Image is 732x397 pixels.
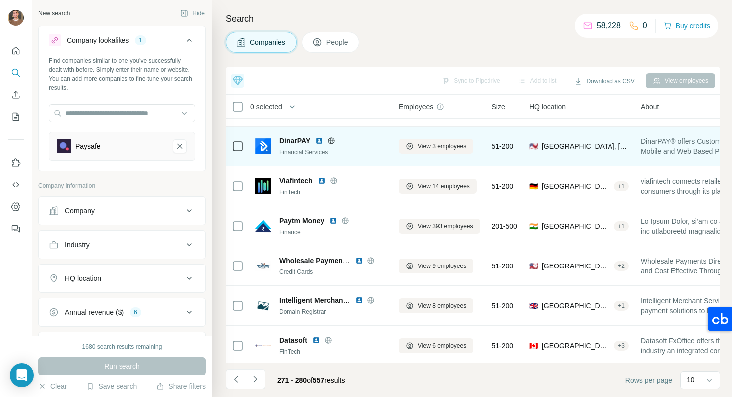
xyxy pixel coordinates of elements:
[39,28,205,56] button: Company lookalikes1
[279,257,370,265] span: Wholesale Payments Direct
[38,181,206,190] p: Company information
[529,102,566,112] span: HQ location
[399,259,473,273] button: View 9 employees
[8,42,24,60] button: Quick start
[279,296,376,304] span: Intelligent Merchant Services
[82,342,162,351] div: 1680 search results remaining
[418,142,466,151] span: View 3 employees
[38,381,67,391] button: Clear
[39,199,205,223] button: Company
[542,341,610,351] span: [GEOGRAPHIC_DATA], [GEOGRAPHIC_DATA]
[277,376,307,384] span: 271 - 280
[418,341,466,350] span: View 6 employees
[614,301,629,310] div: + 1
[418,182,470,191] span: View 14 employees
[664,19,710,33] button: Buy credits
[8,86,24,104] button: Enrich CSV
[492,301,514,311] span: 51-200
[226,369,245,389] button: Navigate to previous page
[492,221,517,231] span: 201-500
[529,261,538,271] span: 🇺🇸
[614,262,629,270] div: + 2
[687,375,695,385] p: 10
[307,376,313,384] span: of
[614,222,629,231] div: + 1
[57,139,71,153] img: Paysafe-logo
[10,363,34,387] div: Open Intercom Messenger
[86,381,137,391] button: Save search
[255,138,271,154] img: Logo of DinarPAY
[315,137,323,145] img: LinkedIn logo
[65,307,124,317] div: Annual revenue ($)
[39,266,205,290] button: HQ location
[418,262,466,270] span: View 9 employees
[8,198,24,216] button: Dashboard
[130,308,141,317] div: 6
[567,74,641,89] button: Download as CSV
[529,221,538,231] span: 🇮🇳
[625,375,672,385] span: Rows per page
[279,176,313,186] span: Viafintech
[255,298,271,314] img: Logo of Intelligent Merchant Services
[8,10,24,26] img: Avatar
[39,233,205,257] button: Industry
[173,139,187,153] button: Paysafe-remove-button
[492,141,514,151] span: 51-200
[614,341,629,350] div: + 3
[399,338,473,353] button: View 6 employees
[38,9,70,18] div: New search
[8,220,24,238] button: Feedback
[250,102,282,112] span: 0 selected
[65,240,90,250] div: Industry
[49,56,195,92] div: Find companies similar to one you've successfully dealt with before. Simply enter their name or w...
[279,148,387,157] div: Financial Services
[250,37,286,47] span: Companies
[312,336,320,344] img: LinkedIn logo
[529,141,538,151] span: 🇺🇸
[65,273,101,283] div: HQ location
[8,154,24,172] button: Use Surfe on LinkedIn
[65,206,95,216] div: Company
[8,64,24,82] button: Search
[542,141,629,151] span: [GEOGRAPHIC_DATA], [US_STATE]
[255,178,271,194] img: Logo of Viafintech
[255,258,271,274] img: Logo of Wholesale Payments Direct
[399,298,473,313] button: View 8 employees
[529,181,538,191] span: 🇩🇪
[542,181,610,191] span: [GEOGRAPHIC_DATA], [GEOGRAPHIC_DATA]
[326,37,349,47] span: People
[279,335,307,345] span: Datasoft
[279,136,310,146] span: DinarPAY
[313,376,324,384] span: 557
[67,35,129,45] div: Company lookalikes
[318,177,326,185] img: LinkedIn logo
[542,261,610,271] span: [GEOGRAPHIC_DATA], [US_STATE]
[542,221,610,231] span: [GEOGRAPHIC_DATA], [GEOGRAPHIC_DATA]
[529,341,538,351] span: 🇨🇦
[279,228,387,237] div: Finance
[529,301,538,311] span: 🇬🇧
[135,36,146,45] div: 1
[8,176,24,194] button: Use Surfe API
[279,307,387,316] div: Domain Registrar
[156,381,206,391] button: Share filters
[399,179,477,194] button: View 14 employees
[255,344,271,347] img: Logo of Datasoft
[226,12,720,26] h4: Search
[277,376,345,384] span: results
[255,218,271,234] img: Logo of Paytm Money
[399,139,473,154] button: View 3 employees
[418,222,473,231] span: View 393 employees
[279,216,324,226] span: Paytm Money
[399,102,433,112] span: Employees
[492,181,514,191] span: 51-200
[614,182,629,191] div: + 1
[492,102,505,112] span: Size
[641,102,659,112] span: About
[355,257,363,265] img: LinkedIn logo
[355,296,363,304] img: LinkedIn logo
[245,369,265,389] button: Navigate to next page
[279,267,387,276] div: Credit Cards
[279,188,387,197] div: FinTech
[643,20,647,32] p: 0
